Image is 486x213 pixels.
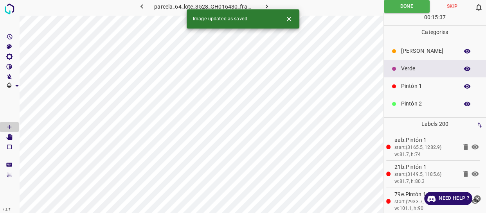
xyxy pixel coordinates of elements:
p: aab.Pintón 1 [394,136,457,144]
div: start:(3149.5, 1185.6) w:81.7, h:80.3 [394,171,457,185]
p: [PERSON_NAME] [401,47,455,55]
p: Labels 200 [386,118,484,131]
p: Verde [401,64,455,73]
span: Image updated as saved. [193,16,248,23]
div: 4.3.7 [1,207,13,213]
button: close-help [472,192,482,205]
p: 37 [439,13,446,21]
img: logo [2,2,16,16]
p: 21b.Pintón 1 [394,163,457,171]
p: Pintón 1 [401,82,455,90]
a: Need Help ? [424,192,472,205]
p: 79e.Pintón 1 [394,190,457,199]
p: Pintón 2 [401,100,455,108]
p: 00 [424,13,430,21]
h6: parcela_64_lote_3528_GH016430_frame_00177_171237.jpg [154,2,254,13]
p: 15 [432,13,438,21]
button: Close [282,12,296,26]
div: : : [424,13,446,25]
div: start:(3165.5, 1282.9) w:81.7, h:74 [394,144,457,158]
div: start:(2933.7, 1277.6) w:101.1, h:90 [394,199,457,212]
